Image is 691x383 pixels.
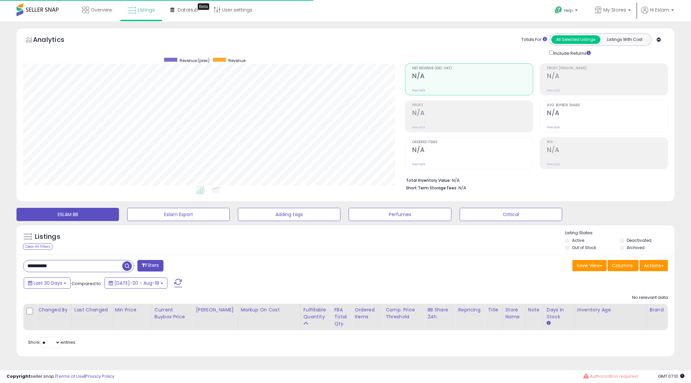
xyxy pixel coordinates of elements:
b: Total Inventory Value: [406,177,451,183]
button: Last 30 Days [24,277,71,289]
span: Columns [612,262,633,269]
div: Repricing [458,306,482,313]
button: [DATE]-20 - Aug-18 [104,277,167,289]
div: Markup on Cost [241,306,298,313]
span: Profit [PERSON_NAME] [547,67,668,70]
h2: N/A [412,72,533,81]
span: Ordered Items [412,141,533,144]
small: Prev: N/A [412,88,425,92]
div: Tooltip anchor [198,3,209,10]
i: Get Help [554,6,562,14]
small: Prev: N/A [412,162,425,166]
span: Revenue (prev) [180,58,210,63]
li: N/A [406,176,663,184]
label: Deactivated [627,238,651,243]
div: Clear All Filters [23,243,52,250]
button: All Selected Listings [551,35,600,44]
div: Last Changed [74,306,109,313]
button: Critical [460,208,562,221]
span: Revenue [228,58,245,63]
h2: N/A [547,72,668,81]
button: Filters [137,260,163,271]
a: Hi Eslam [641,7,674,21]
p: Listing States: [565,230,675,236]
span: Compared to: [72,280,102,287]
small: Prev: N/A [547,88,560,92]
div: Include Returns [544,49,599,57]
span: My Stores [603,7,626,13]
strong: Copyright [7,373,31,379]
div: No relevant data [632,295,668,301]
label: Archived [627,245,645,250]
button: Adding tags [238,208,340,221]
div: [PERSON_NAME] [196,306,235,313]
span: Overview [91,7,112,13]
small: Prev: N/A [547,162,560,166]
h2: N/A [412,109,533,118]
span: DataHub [178,7,198,13]
h2: N/A [547,146,668,155]
button: ESLAM BB [16,208,119,221]
div: Title [488,306,500,313]
span: Profit [412,104,533,107]
a: Privacy Policy [85,373,114,379]
h5: Analytics [33,35,77,46]
div: Store Name [505,306,523,320]
small: Prev: N/A [412,125,425,129]
span: Listings [138,7,155,13]
span: Hi Eslam [650,7,669,13]
div: Current Buybox Price [155,306,190,320]
button: Listings With Cost [600,35,649,44]
div: seller snap | | [7,373,114,380]
div: Totals For [521,37,547,43]
span: Help [564,8,573,13]
span: 2025-09-18 07:10 GMT [658,373,684,379]
div: Days In Stock [547,306,572,320]
span: ROI [547,141,668,144]
div: Fulfillable Quantity [303,306,329,320]
label: Active [572,238,584,243]
div: Changed by [38,306,69,313]
label: Out of Stock [572,245,596,250]
div: Min Price [115,306,149,313]
th: CSV column name: cust_attr_2_Changed by [36,304,72,330]
h5: Listings [35,232,60,241]
button: Actions [640,260,668,271]
button: Save View [572,260,607,271]
b: Short Term Storage Fees: [406,185,457,191]
button: Eslam Export [127,208,230,221]
div: FBA Total Qty [334,306,349,327]
h2: N/A [547,109,668,118]
span: Avg. Buybox Share [547,104,668,107]
div: BB Share 24h. [427,306,452,320]
div: Ordered Items [355,306,380,320]
div: Brand [650,306,665,313]
h2: N/A [412,146,533,155]
small: Days In Stock. [547,320,551,326]
div: Comp. Price Threshold [386,306,422,320]
th: CSV column name: cust_attr_1_Last Changed [72,304,112,330]
a: Help [549,1,584,21]
div: Note [528,306,541,313]
span: N/A [458,185,466,191]
button: Perfumes [349,208,451,221]
span: Net Revenue (Exc. VAT) [412,67,533,70]
a: Terms of Use [56,373,84,379]
button: Columns [608,260,639,271]
th: The percentage added to the cost of goods (COGS) that forms the calculator for Min & Max prices. [238,304,301,330]
div: Inventory Age [577,306,644,313]
span: [DATE]-20 - Aug-18 [114,280,159,286]
span: Last 30 Days [34,280,62,286]
span: Show: entries [28,339,75,345]
small: Prev: N/A [547,125,560,129]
